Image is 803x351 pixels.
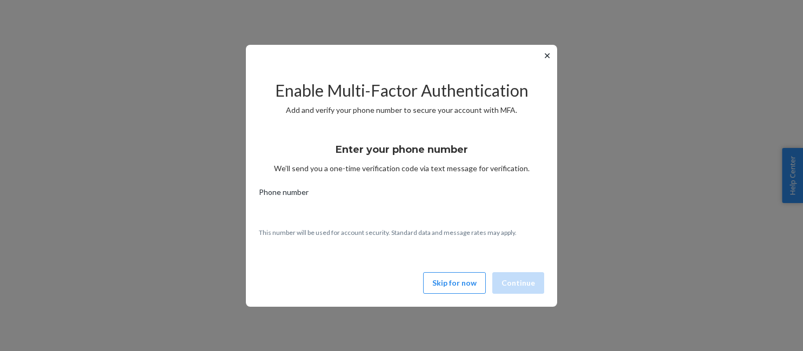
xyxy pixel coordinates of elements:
h3: Enter your phone number [336,143,468,157]
button: Continue [492,272,544,294]
p: Add and verify your phone number to secure your account with MFA. [259,105,544,116]
button: ✕ [541,49,553,62]
h2: Enable Multi-Factor Authentication [259,82,544,99]
span: Phone number [259,187,309,202]
button: Skip for now [423,272,486,294]
div: We’ll send you a one-time verification code via text message for verification. [259,134,544,174]
p: This number will be used for account security. Standard data and message rates may apply. [259,228,544,237]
